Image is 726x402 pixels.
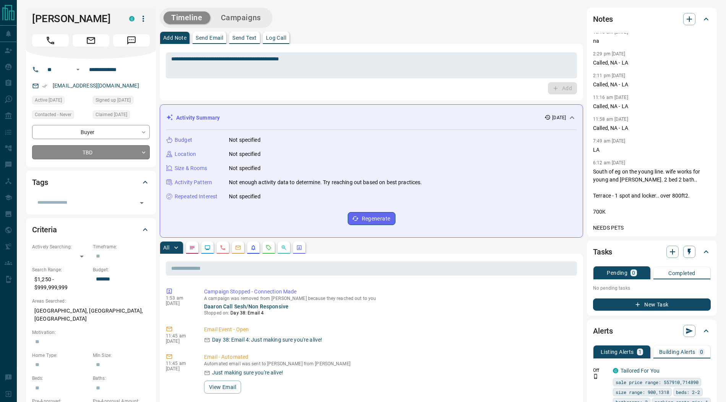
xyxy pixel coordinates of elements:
p: [DATE] [166,339,193,344]
a: [EMAIL_ADDRESS][DOMAIN_NAME] [53,83,139,89]
span: Email [73,34,109,47]
span: size range: 900,1318 [616,388,669,396]
span: Day 38: Email 4 [230,310,264,316]
span: Call [32,34,69,47]
p: Location [175,150,196,158]
p: Stopped on: [204,310,574,316]
p: Timeframe: [93,243,150,250]
div: Criteria [32,220,150,239]
p: Email Event - Open [204,326,574,334]
p: [DATE] [166,366,193,371]
p: 1:53 am [166,295,193,301]
p: Home Type: [32,352,89,359]
p: Day 38: Email 4: Just making sure you're alive! [212,336,322,344]
p: 11:45 am [166,361,193,366]
svg: Notes [189,245,195,251]
h1: [PERSON_NAME] [32,13,118,25]
p: Min Size: [93,352,150,359]
p: 6:12 am [DATE] [593,160,626,165]
svg: Calls [220,245,226,251]
p: Completed [668,271,695,276]
button: Timeline [164,11,210,24]
p: Not specified [229,193,261,201]
svg: Lead Browsing Activity [204,245,211,251]
span: Message [113,34,150,47]
p: Add Note [163,35,186,41]
div: Notes [593,10,711,28]
div: Tags [32,173,150,191]
p: Repeated Interest [175,193,217,201]
div: Alerts [593,322,711,340]
p: Actively Searching: [32,243,89,250]
button: Regenerate [348,212,395,225]
p: No pending tasks [593,282,711,294]
p: 0 [632,270,635,276]
div: Thu Nov 10 2016 [93,96,150,107]
p: Log Call [266,35,286,41]
p: Not specified [229,164,261,172]
p: South of eg on the young line. wife works for young and [PERSON_NAME]. 2 bed 2 bath.. Terrace - 1... [593,168,711,232]
p: Email - Automated [204,353,574,361]
span: sale price range: 557910,714890 [616,378,698,386]
div: Thu Feb 29 2024 [93,110,150,121]
div: condos.ca [129,16,135,21]
p: Off [593,367,608,374]
p: Automated email was sent to [PERSON_NAME] from [PERSON_NAME] [204,361,574,366]
p: Motivation: [32,329,150,336]
p: 2:11 pm [DATE] [593,73,626,78]
p: Activity Pattern [175,178,212,186]
svg: Opportunities [281,245,287,251]
p: 7:49 am [DATE] [593,138,626,144]
p: 11:16 am [DATE] [593,95,628,100]
span: Active [DATE] [35,96,62,104]
h2: Alerts [593,325,613,337]
p: Campaign Stopped - Connection Made [204,288,574,296]
p: LA [593,146,711,154]
p: Pending [607,270,627,276]
svg: Agent Actions [296,245,302,251]
div: Mon Nov 25 2024 [32,96,89,107]
p: Areas Searched: [32,298,150,305]
p: Called, NA - LA [593,59,711,67]
span: beds: 2-2 [676,388,700,396]
p: 0 [700,349,703,355]
p: [GEOGRAPHIC_DATA], [GEOGRAPHIC_DATA], [GEOGRAPHIC_DATA] [32,305,150,325]
p: 11:58 am [DATE] [593,117,628,122]
p: Baths: [93,375,150,382]
p: 2:29 pm [DATE] [593,51,626,57]
p: Not enough activity data to determine. Try reaching out based on best practices. [229,178,422,186]
p: 1 [638,349,642,355]
div: TBD [32,145,150,159]
div: Activity Summary[DATE] [166,111,577,125]
p: Called, NA - LA [593,124,711,132]
svg: Listing Alerts [250,245,256,251]
p: Send Text [232,35,257,41]
p: Activity Summary [176,114,220,122]
button: Open [136,198,147,208]
p: A campaign was removed from [PERSON_NAME] because they reached out to you [204,296,574,301]
a: Daaron Call Sesh/Non Responsive [204,303,288,310]
h2: Tasks [593,246,612,258]
button: Campaigns [213,11,269,24]
p: Not specified [229,150,261,158]
p: Beds: [32,375,89,382]
p: Not specified [229,136,261,144]
p: [DATE] [552,114,566,121]
svg: Push Notification Only [593,374,598,379]
button: Open [73,65,83,74]
svg: Email Verified [42,83,47,89]
span: Signed up [DATE] [96,96,131,104]
h2: Criteria [32,224,57,236]
div: condos.ca [613,368,618,373]
p: Send Email [196,35,223,41]
p: [DATE] [166,301,193,306]
p: $1,250 - $999,999,999 [32,273,89,294]
svg: Requests [266,245,272,251]
p: Listing Alerts [601,349,634,355]
p: All [163,245,169,250]
p: na [593,37,711,45]
span: Claimed [DATE] [96,111,127,118]
a: Tailored For You [621,368,660,374]
p: Size & Rooms [175,164,207,172]
button: View Email [204,381,241,394]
